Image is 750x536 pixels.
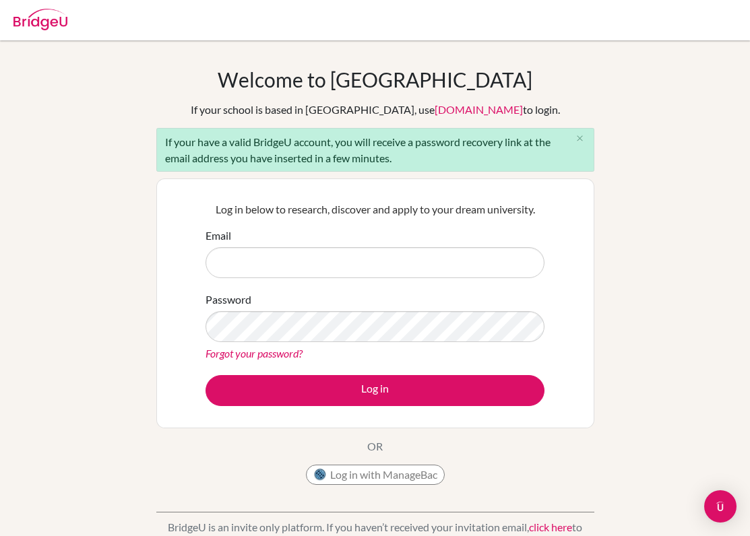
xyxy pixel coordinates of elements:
p: OR [367,438,383,455]
a: Forgot your password? [206,347,303,360]
p: Log in below to research, discover and apply to your dream university. [206,201,544,217]
img: Bridge-U [13,9,67,30]
button: Log in [206,375,544,406]
button: Close [567,129,594,149]
button: Log in with ManageBac [306,465,445,485]
div: If your school is based in [GEOGRAPHIC_DATA], use to login. [191,102,560,118]
label: Password [206,292,251,308]
label: Email [206,228,231,244]
div: Open Intercom Messenger [704,490,737,523]
i: close [575,133,585,143]
div: If your have a valid BridgeU account, you will receive a password recovery link at the email addr... [156,128,594,172]
h1: Welcome to [GEOGRAPHIC_DATA] [218,67,532,92]
a: click here [529,521,572,533]
a: [DOMAIN_NAME] [435,103,523,116]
